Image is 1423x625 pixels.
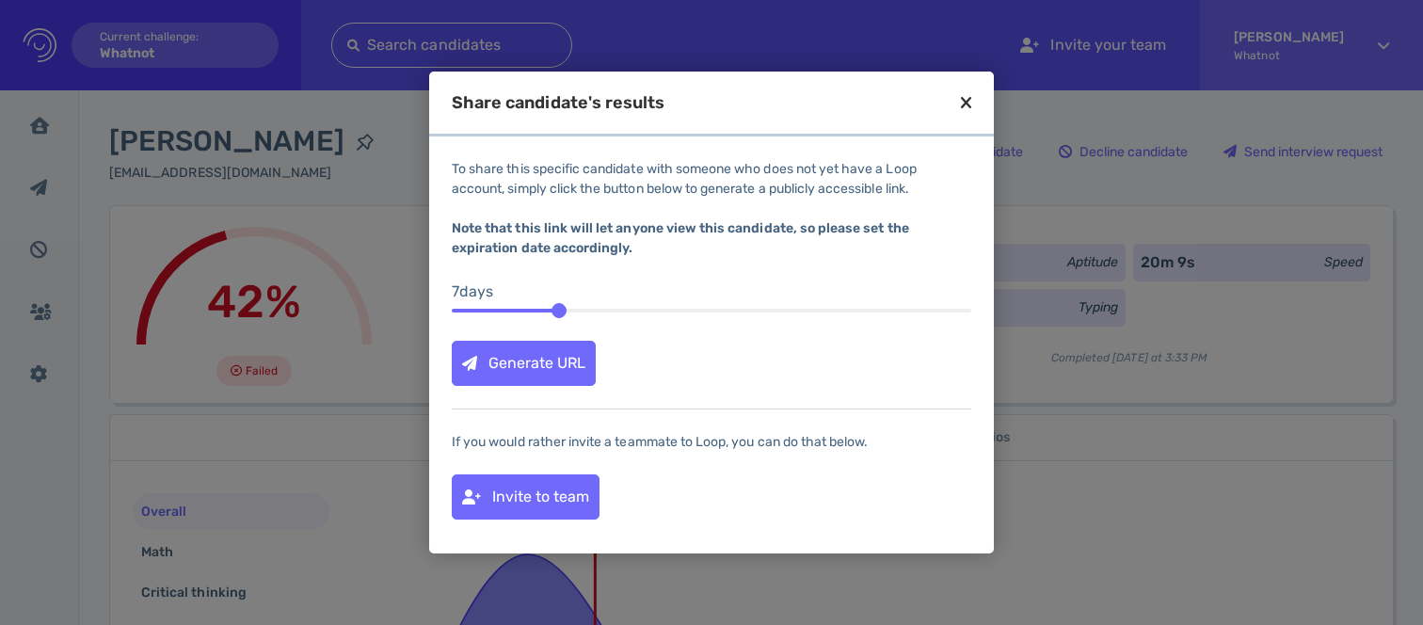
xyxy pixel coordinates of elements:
[452,159,971,258] div: To share this specific candidate with someone who does not yet have a Loop account, simply click ...
[452,474,600,520] button: Invite to team
[452,341,596,386] button: Generate URL
[453,342,595,385] div: Generate URL
[452,432,971,452] div: If you would rather invite a teammate to Loop, you can do that below.
[452,220,909,256] b: Note that this link will let anyone view this candidate, so please set the expiration date accord...
[452,94,664,111] div: Share candidate's results
[452,280,971,303] div: 7 day s
[453,475,599,519] div: Invite to team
